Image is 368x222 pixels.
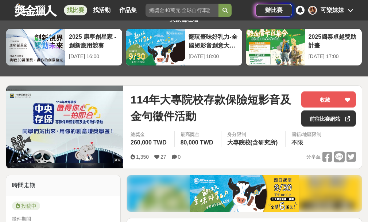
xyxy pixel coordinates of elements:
span: 大專院校(含研究所) [227,139,278,146]
a: 翻玩臺味好乳力-全國短影音創意大募集[DATE] 18:00 [125,29,242,66]
span: 0 [178,154,181,160]
div: 身分限制 [227,131,280,138]
span: 投稿中 [12,202,40,210]
span: 80,000 TWD [181,139,213,146]
a: 作品集 [116,5,140,15]
div: 可樂妹妹 [321,6,344,15]
a: 找活動 [90,5,113,15]
div: 時間走期 [6,175,120,196]
span: 分享至 [306,151,321,162]
span: 260,000 TWD [131,139,167,146]
span: 不限 [291,139,303,146]
button: 收藏 [301,91,356,108]
a: 2025國泰卓越獎助計畫[DATE] 17:00 [245,29,362,66]
span: 27 [160,154,166,160]
div: [DATE] 17:00 [309,53,358,60]
div: 2025 康寧創星家 - 創新應用競賽 [69,33,119,49]
span: 總獎金 [131,131,168,138]
span: 徵件期間 [12,216,31,222]
span: 最高獎金 [181,131,215,138]
span: 114年大專院校存款保險短影音及金句徵件活動 [131,91,295,124]
div: 國籍/地區限制 [291,131,321,138]
img: 7b6cf212-c677-421d-84b6-9f9188593924.jpg [190,175,299,212]
input: 總獎金40萬元 全球自行車設計比賽 [146,4,218,17]
a: 辦比賽 [256,4,292,16]
img: Avatar [309,7,316,14]
img: Cover Image [6,91,123,163]
a: 2025 康寧創星家 - 創新應用競賽[DATE] 16:00 [6,29,123,66]
div: [DATE] 16:00 [69,53,119,60]
a: 找比賽 [64,5,87,15]
div: 2025國泰卓越獎助計畫 [309,33,358,49]
a: 前往比賽網站 [301,110,356,127]
div: [DATE] 18:00 [189,53,238,60]
span: 1,350 [136,154,149,160]
div: 翻玩臺味好乳力-全國短影音創意大募集 [189,33,238,49]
